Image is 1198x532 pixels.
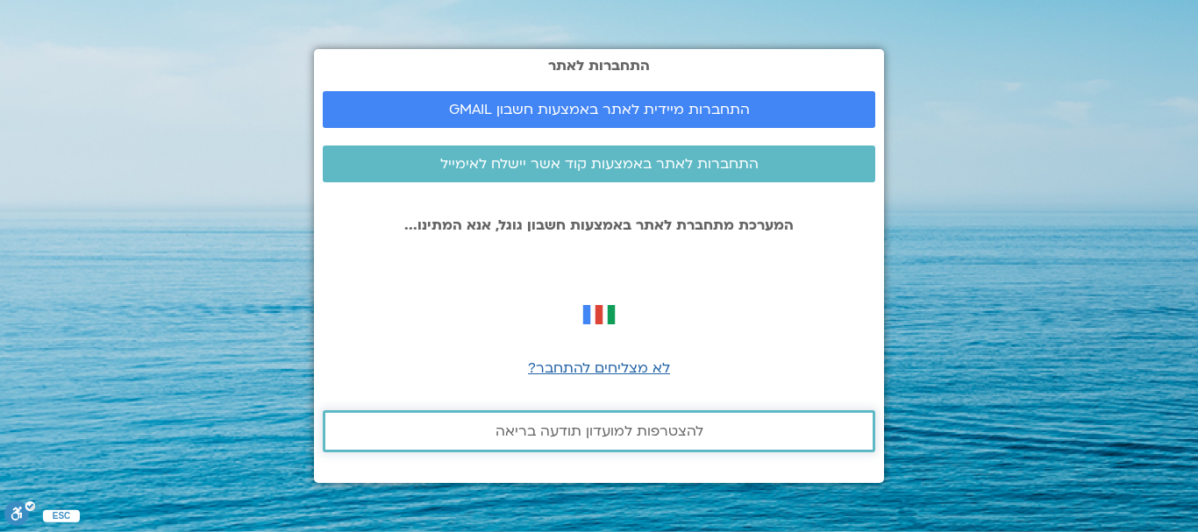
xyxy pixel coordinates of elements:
[323,58,875,74] h2: התחברות לאתר
[323,410,875,452] a: להצטרפות למועדון תודעה בריאה
[528,358,670,378] a: לא מצליחים להתחבר?
[449,102,750,117] span: התחברות מיידית לאתר באמצעות חשבון GMAIL
[323,91,875,128] a: התחברות מיידית לאתר באמצעות חשבון GMAIL
[496,423,703,439] span: להצטרפות למועדון תודעה בריאה
[323,217,875,233] p: המערכת מתחברת לאתר באמצעות חשבון גוגל, אנא המתינו...
[440,156,759,172] span: התחברות לאתר באמצעות קוד אשר יישלח לאימייל
[323,145,875,182] a: התחברות לאתר באמצעות קוד אשר יישלח לאימייל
